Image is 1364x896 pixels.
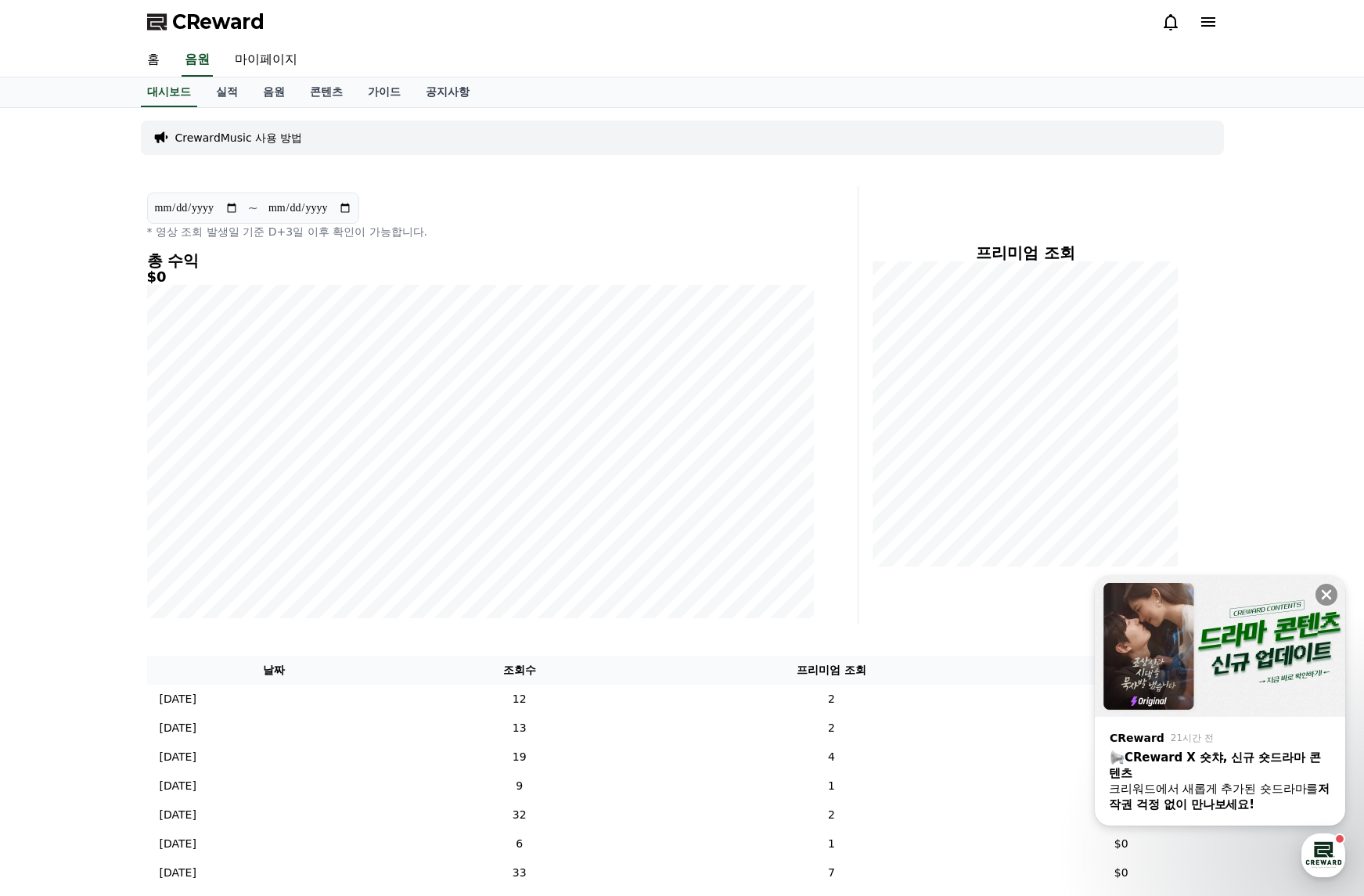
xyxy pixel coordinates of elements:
p: [DATE] [160,807,196,823]
td: 6 [401,829,638,858]
td: 1 [638,829,1025,858]
td: 7 [638,858,1025,887]
td: $0 [1025,772,1218,801]
td: 2 [638,801,1025,829]
h4: 프리미엄 조회 [871,244,1180,261]
p: [DATE] [160,691,196,707]
td: $0 [1025,801,1218,829]
td: $0 [1025,858,1218,887]
td: 2 [638,685,1025,714]
td: 4 [638,743,1025,772]
a: 공지사항 [413,77,482,107]
p: [DATE] [160,749,196,765]
td: $0 [1025,829,1218,858]
th: 날짜 [147,656,401,685]
td: 12 [401,685,638,714]
td: $0 [1025,685,1218,714]
h5: $0 [147,269,814,285]
h4: 총 수익 [147,252,814,269]
p: [DATE] [160,778,196,794]
td: $0 [1025,743,1218,772]
td: 1 [638,772,1025,801]
a: CrewardMusic 사용 방법 [175,130,303,146]
td: 2 [638,714,1025,743]
a: 대시보드 [141,77,197,107]
a: 음원 [182,44,213,77]
p: ~ [248,199,258,218]
p: [DATE] [160,720,196,736]
td: 13 [401,714,638,743]
a: 마이페이지 [222,44,310,77]
a: 음원 [250,77,297,107]
a: 홈 [135,44,172,77]
td: 32 [401,801,638,829]
th: 프리미엄 조회 [638,656,1025,685]
th: 수익 [1025,656,1218,685]
a: 콘텐츠 [297,77,355,107]
p: * 영상 조회 발생일 기준 D+3일 이후 확인이 가능합니다. [147,224,814,239]
a: 실적 [203,77,250,107]
p: [DATE] [160,836,196,852]
td: 33 [401,858,638,887]
p: [DATE] [160,865,196,881]
td: $0 [1025,714,1218,743]
td: 9 [401,772,638,801]
th: 조회수 [401,656,638,685]
a: CReward [147,9,265,34]
a: 가이드 [355,77,413,107]
span: CReward [172,9,265,34]
td: 19 [401,743,638,772]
